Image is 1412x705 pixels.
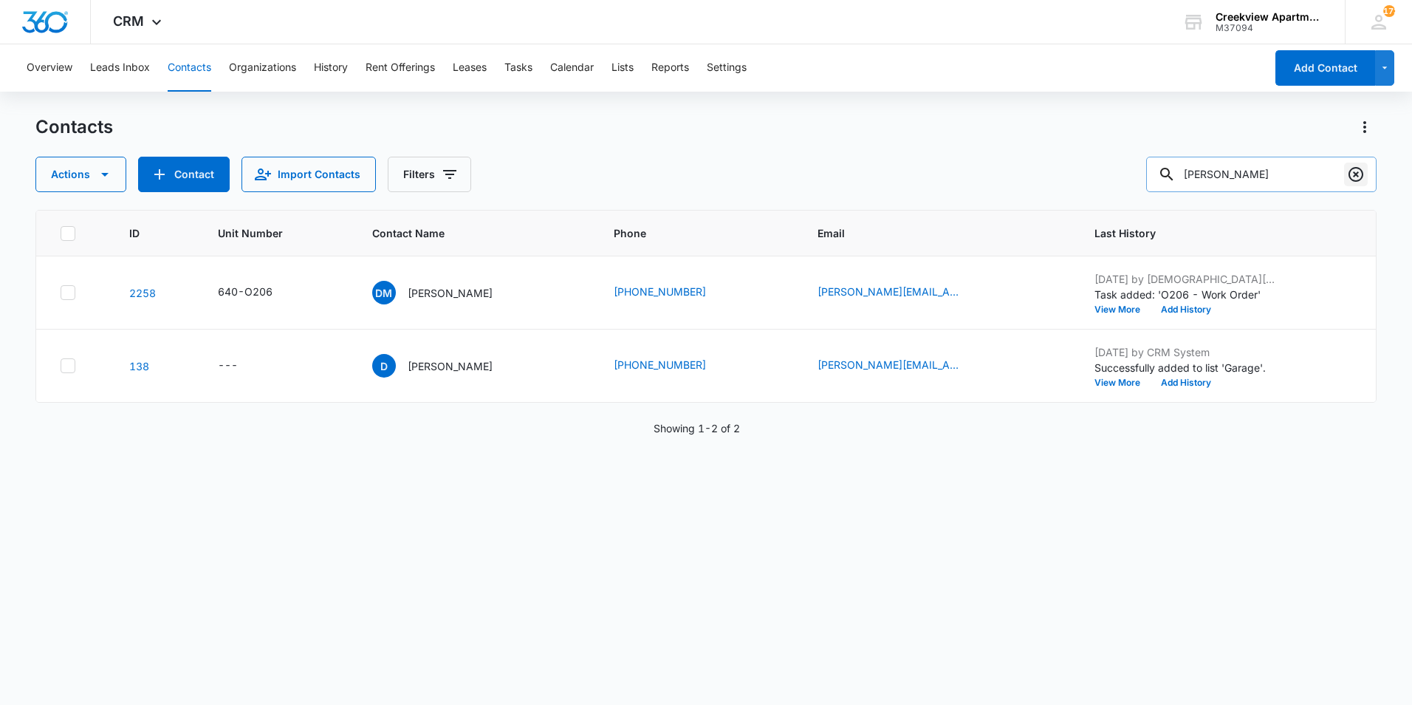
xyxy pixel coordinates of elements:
[229,44,296,92] button: Organizations
[35,157,126,192] button: Actions
[35,116,113,138] h1: Contacts
[372,225,557,241] span: Contact Name
[614,357,706,372] a: [PHONE_NUMBER]
[1216,23,1323,33] div: account id
[453,44,487,92] button: Leases
[1275,50,1375,86] button: Add Contact
[614,357,733,375] div: Phone - (720) 238-0826 - Select to Edit Field
[611,44,634,92] button: Lists
[1216,11,1323,23] div: account name
[504,44,532,92] button: Tasks
[818,357,965,372] a: [PERSON_NAME][EMAIL_ADDRESS][DOMAIN_NAME]
[707,44,747,92] button: Settings
[1383,5,1395,17] div: notifications count
[372,281,396,304] span: DM
[90,44,150,92] button: Leads Inbox
[1383,5,1395,17] span: 173
[408,358,493,374] p: [PERSON_NAME]
[654,420,740,436] p: Showing 1-2 of 2
[218,284,273,299] div: 640-O206
[372,354,396,378] span: D
[818,225,1038,241] span: Email
[614,225,761,241] span: Phone
[241,157,376,192] button: Import Contacts
[1094,271,1279,287] p: [DATE] by [DEMOGRAPHIC_DATA][PERSON_NAME]
[1151,305,1221,314] button: Add History
[1094,305,1151,314] button: View More
[129,360,149,372] a: Navigate to contact details page for Dalene
[218,284,299,302] div: Unit Number - 640-O206 - Select to Edit Field
[138,157,230,192] button: Add Contact
[314,44,348,92] button: History
[1094,378,1151,387] button: View More
[1151,378,1221,387] button: Add History
[129,287,156,299] a: Navigate to contact details page for Dalene Moritz-Dinges
[651,44,689,92] button: Reports
[1094,360,1279,375] p: Successfully added to list 'Garage'.
[614,284,733,302] div: Phone - (720) 666-5694 - Select to Edit Field
[818,284,992,302] div: Email - dalene.d16@gmail.com - Select to Edit Field
[218,357,238,375] div: ---
[113,13,144,29] span: CRM
[818,284,965,299] a: [PERSON_NAME][EMAIL_ADDRESS][DOMAIN_NAME]
[372,281,519,304] div: Contact Name - Dalene Moritz-Dinges - Select to Edit Field
[388,157,471,192] button: Filters
[372,354,519,378] div: Contact Name - Dalene - Select to Edit Field
[1094,287,1279,302] p: Task added: 'O206 - Work Order'
[1094,344,1279,360] p: [DATE] by CRM System
[408,285,493,301] p: [PERSON_NAME]
[218,225,337,241] span: Unit Number
[1353,115,1377,139] button: Actions
[818,357,992,375] div: Email - dalene.d16@gmail.com - Select to Edit Field
[1094,225,1331,241] span: Last History
[27,44,72,92] button: Overview
[168,44,211,92] button: Contacts
[129,225,161,241] span: ID
[366,44,435,92] button: Rent Offerings
[550,44,594,92] button: Calendar
[1344,163,1368,186] button: Clear
[1146,157,1377,192] input: Search Contacts
[218,357,264,375] div: Unit Number - - Select to Edit Field
[614,284,706,299] a: [PHONE_NUMBER]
